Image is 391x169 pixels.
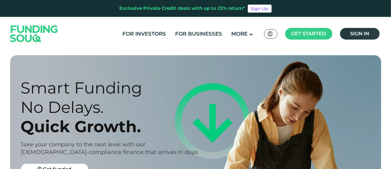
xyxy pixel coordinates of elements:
[174,29,224,39] a: For Businesses
[21,141,206,148] div: Take your company to the next level with our
[120,5,245,12] div: Exclusive Private Credit deals with up to 23% return*
[231,31,247,37] span: More
[248,5,272,13] a: Sign Up
[21,98,206,117] div: No Delays.
[4,18,64,49] img: Logo
[340,28,380,40] a: Sign in
[21,148,206,156] div: [DEMOGRAPHIC_DATA]-compliance finance that arrives in days.
[21,117,206,136] div: Quick Growth.
[21,78,206,98] div: Smart Funding
[267,31,273,36] img: SA Flag
[121,29,167,39] a: For Investors
[350,31,369,36] span: Sign in
[291,31,326,36] span: Get started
